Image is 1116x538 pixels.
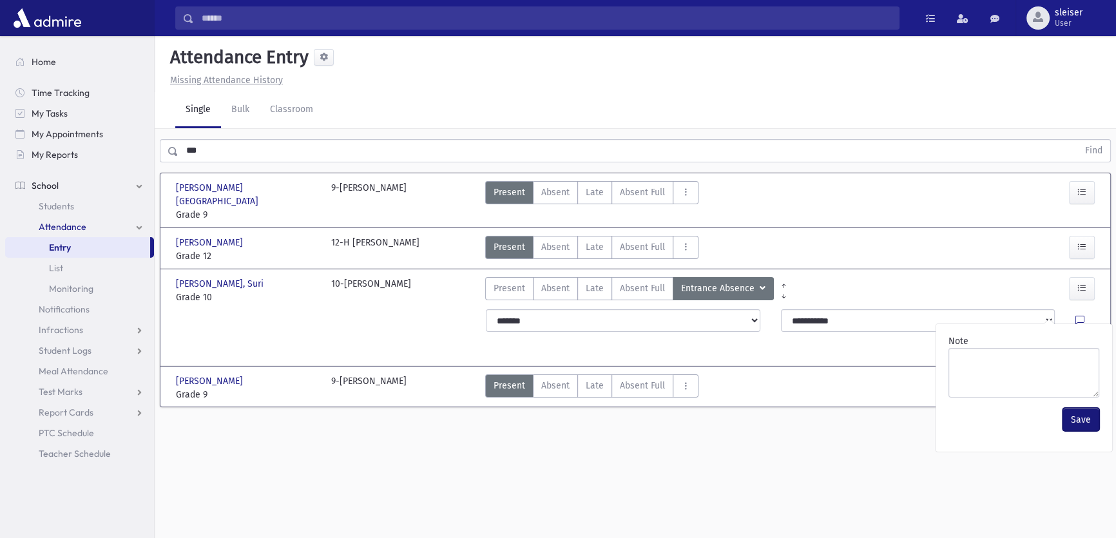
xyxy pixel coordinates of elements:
span: School [32,180,59,191]
span: Meal Attendance [39,365,108,377]
span: Absent Full [620,186,665,199]
span: [PERSON_NAME] [176,374,245,388]
span: Late [586,186,604,199]
span: Late [586,240,604,254]
div: 9-[PERSON_NAME] [331,374,407,401]
div: AttTypes [485,374,698,401]
span: Attendance [39,221,86,233]
span: PTC Schedule [39,427,94,439]
button: Entrance Absence [673,277,774,300]
div: AttTypes [485,181,698,222]
span: My Reports [32,149,78,160]
label: Note [948,334,968,348]
span: Grade 9 [176,388,318,401]
a: Bulk [221,92,260,128]
span: Students [39,200,74,212]
div: 12-H [PERSON_NAME] [331,236,419,263]
span: Home [32,56,56,68]
span: Report Cards [39,407,93,418]
span: Late [586,282,604,295]
span: Present [494,282,525,295]
span: Late [586,379,604,392]
div: 10-[PERSON_NAME] [331,277,411,304]
a: My Appointments [5,124,154,144]
span: Monitoring [49,283,93,294]
a: Monitoring [5,278,154,299]
span: Student Logs [39,345,91,356]
a: Students [5,196,154,216]
span: Grade 9 [176,208,318,222]
h5: Attendance Entry [165,46,309,68]
a: Single [175,92,221,128]
span: Entry [49,242,71,253]
span: Absent Full [620,240,665,254]
span: Absent [541,379,570,392]
a: Entry [5,237,150,258]
span: Entrance Absence [681,282,757,296]
a: Classroom [260,92,323,128]
button: Save [1063,408,1099,431]
u: Missing Attendance History [170,75,283,86]
input: Search [194,6,899,30]
a: School [5,175,154,196]
span: Present [494,186,525,199]
a: Missing Attendance History [165,75,283,86]
span: My Appointments [32,128,103,140]
a: Attendance [5,216,154,237]
span: sleiser [1055,8,1082,18]
a: PTC Schedule [5,423,154,443]
span: Teacher Schedule [39,448,111,459]
div: 9-[PERSON_NAME] [331,181,407,222]
div: AttTypes [485,277,774,304]
a: Notifications [5,299,154,320]
a: Meal Attendance [5,361,154,381]
a: Infractions [5,320,154,340]
span: Infractions [39,324,83,336]
span: Absent Full [620,379,665,392]
span: [PERSON_NAME][GEOGRAPHIC_DATA] [176,181,318,208]
span: [PERSON_NAME] [176,236,245,249]
span: Notifications [39,303,90,315]
a: Student Logs [5,340,154,361]
button: Find [1077,140,1110,162]
img: AdmirePro [10,5,84,31]
span: User [1055,18,1082,28]
span: Absent [541,282,570,295]
span: Present [494,240,525,254]
span: Absent Full [620,282,665,295]
span: My Tasks [32,108,68,119]
a: Teacher Schedule [5,443,154,464]
a: Test Marks [5,381,154,402]
a: Time Tracking [5,82,154,103]
a: My Tasks [5,103,154,124]
span: Present [494,379,525,392]
span: [PERSON_NAME], Suri [176,277,266,291]
a: Home [5,52,154,72]
span: Grade 10 [176,291,318,304]
span: Absent [541,240,570,254]
span: List [49,262,63,274]
span: Time Tracking [32,87,90,99]
a: Report Cards [5,402,154,423]
div: AttTypes [485,236,698,263]
span: Grade 12 [176,249,318,263]
span: Absent [541,186,570,199]
a: My Reports [5,144,154,165]
span: Test Marks [39,386,82,398]
a: List [5,258,154,278]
